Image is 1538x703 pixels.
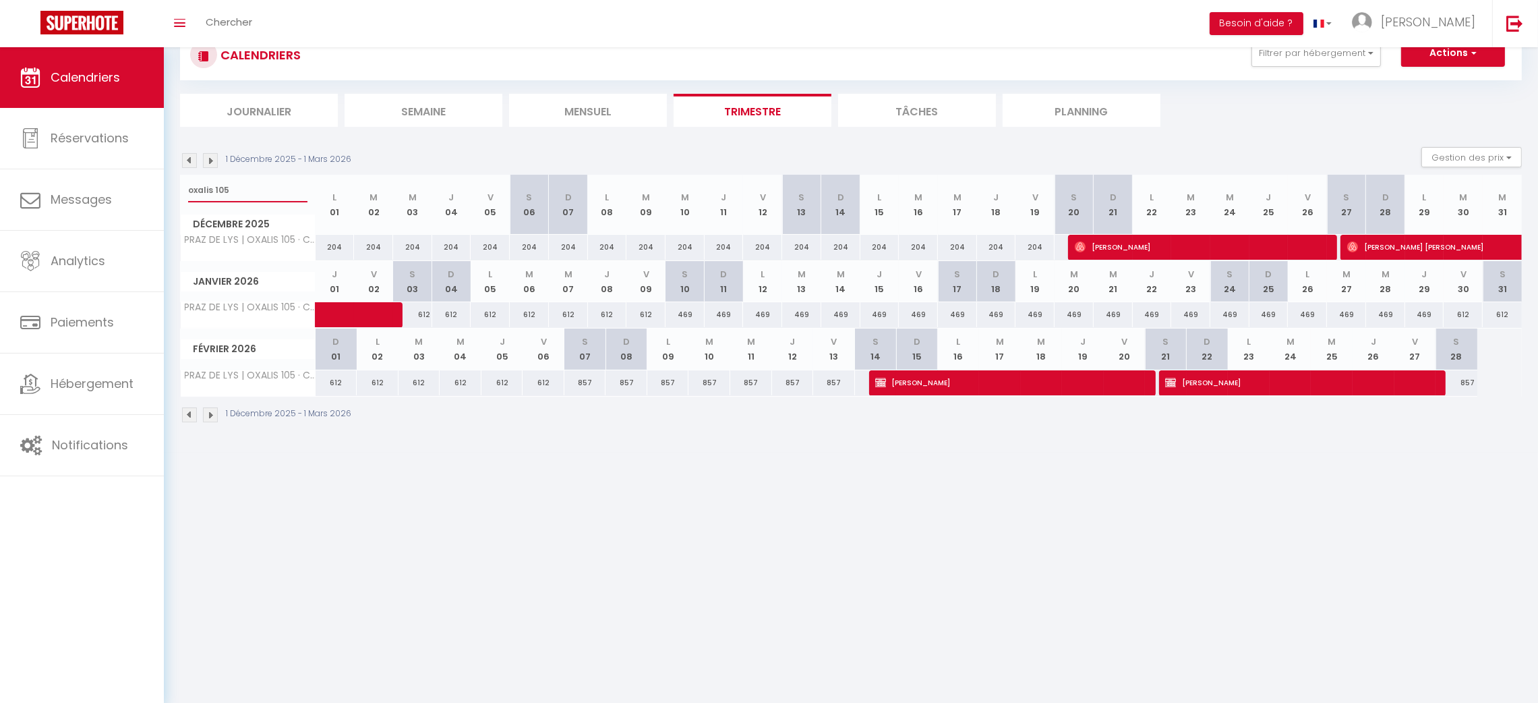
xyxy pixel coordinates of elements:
[226,407,351,420] p: 1 Décembre 2025 - 1 Mars 2026
[666,235,705,260] div: 204
[1062,329,1104,370] th: 19
[996,335,1004,348] abbr: M
[1133,175,1172,235] th: 22
[549,235,588,260] div: 204
[357,370,398,395] div: 612
[432,302,471,327] div: 612
[1405,261,1444,302] th: 29
[772,329,814,370] th: 12
[953,191,962,204] abbr: M
[1444,175,1483,235] th: 30
[549,302,588,327] div: 612
[1366,261,1405,302] th: 28
[1187,191,1195,204] abbr: M
[1080,335,1086,348] abbr: J
[449,191,454,204] abbr: J
[180,94,338,127] li: Journalier
[1021,329,1063,370] th: 18
[872,335,879,348] abbr: S
[1015,302,1055,327] div: 469
[938,329,980,370] th: 16
[1328,335,1336,348] abbr: M
[623,335,630,348] abbr: D
[626,235,666,260] div: 204
[51,130,129,146] span: Réservations
[564,268,572,281] abbr: M
[813,329,855,370] th: 13
[1249,261,1289,302] th: 25
[1165,370,1413,395] span: [PERSON_NAME]
[705,302,744,327] div: 469
[666,175,705,235] th: 10
[1394,329,1436,370] th: 27
[1210,261,1249,302] th: 24
[877,191,881,204] abbr: L
[772,370,814,395] div: 857
[316,370,357,395] div: 612
[831,335,837,348] abbr: V
[1483,261,1522,302] th: 31
[1483,175,1522,235] th: 31
[1421,147,1522,167] button: Gestion des prix
[1247,335,1251,348] abbr: L
[860,261,899,302] th: 15
[398,370,440,395] div: 612
[369,191,378,204] abbr: M
[1498,191,1506,204] abbr: M
[432,261,471,302] th: 04
[721,191,727,204] abbr: J
[1032,191,1038,204] abbr: V
[1210,302,1249,327] div: 469
[605,329,647,370] th: 08
[837,268,845,281] abbr: M
[393,175,432,235] th: 03
[357,329,398,370] th: 02
[798,268,806,281] abbr: M
[877,268,882,281] abbr: J
[1121,335,1127,348] abbr: V
[440,370,481,395] div: 612
[564,370,606,395] div: 857
[1270,329,1311,370] th: 24
[1249,175,1289,235] th: 25
[977,175,1016,235] th: 18
[1204,335,1211,348] abbr: D
[896,329,938,370] th: 15
[994,191,999,204] abbr: J
[409,268,415,281] abbr: S
[1226,268,1233,281] abbr: S
[1015,235,1055,260] div: 204
[1327,261,1366,302] th: 27
[1288,261,1327,302] th: 26
[1286,335,1295,348] abbr: M
[821,261,860,302] th: 14
[1070,268,1078,281] abbr: M
[471,175,510,235] th: 05
[1366,175,1405,235] th: 28
[509,94,667,127] li: Mensuel
[605,191,609,204] abbr: L
[838,94,996,127] li: Tâches
[183,370,318,381] span: PRAZ DE LYS | OXALIS 105 · Centre station - A 100m des pistes | Appt neuf 4 chambres - 10 personnes
[1210,12,1303,35] button: Besoin d'aide ?
[1381,13,1475,30] span: [PERSON_NAME]
[354,235,393,260] div: 204
[666,335,670,348] abbr: L
[977,261,1016,302] th: 18
[1071,191,1077,204] abbr: S
[914,191,922,204] abbr: M
[471,302,510,327] div: 612
[899,175,938,235] th: 16
[1055,302,1094,327] div: 469
[588,175,627,235] th: 08
[1094,261,1133,302] th: 21
[51,191,112,208] span: Messages
[1150,191,1154,204] abbr: L
[181,339,315,359] span: Février 2026
[1133,302,1172,327] div: 469
[626,175,666,235] th: 09
[488,268,492,281] abbr: L
[626,261,666,302] th: 09
[510,261,549,302] th: 06
[1266,268,1272,281] abbr: D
